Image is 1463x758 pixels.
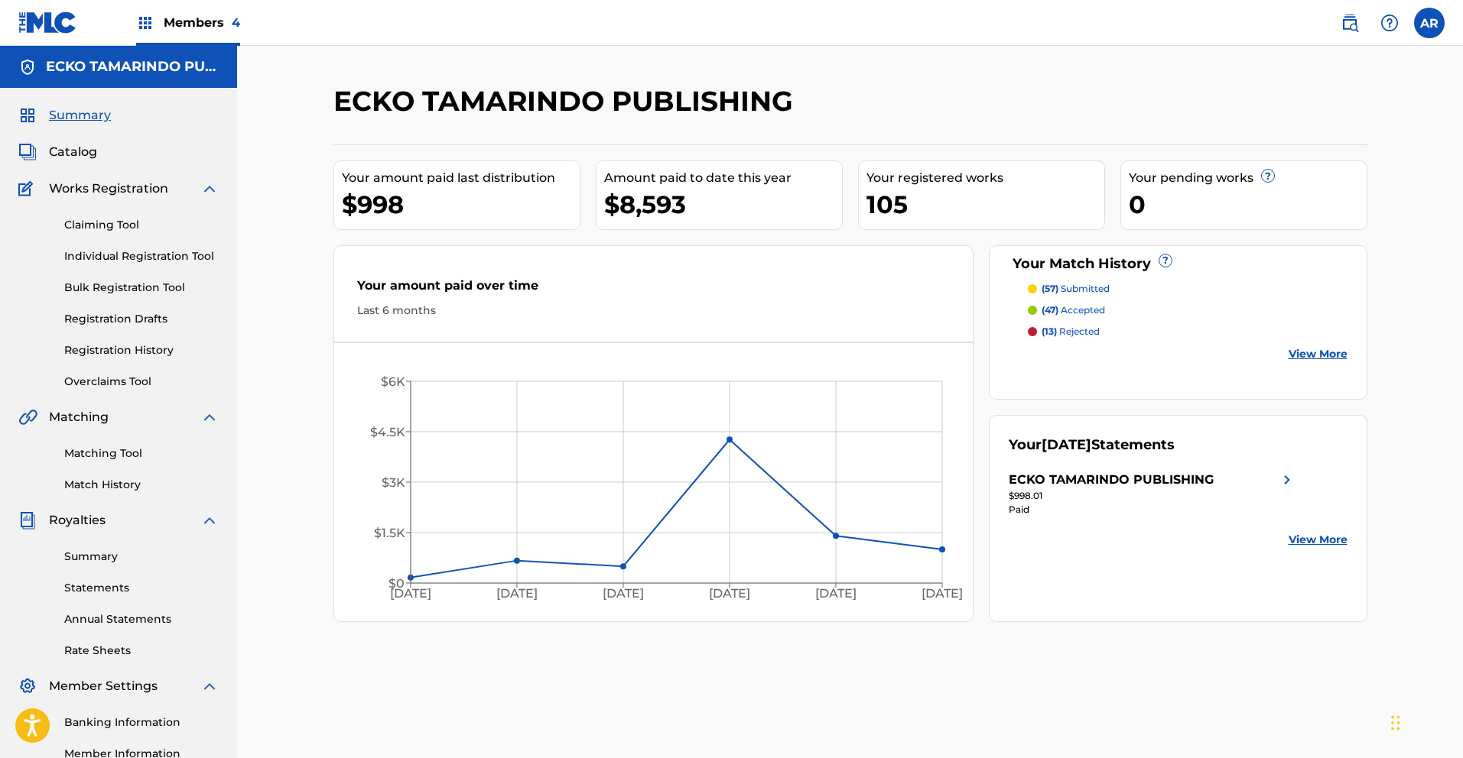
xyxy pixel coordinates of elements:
[64,248,219,264] a: Individual Registration Tool
[136,14,154,32] img: Top Rightsholders
[49,677,158,695] span: Member Settings
[64,643,219,659] a: Rate Sheets
[496,587,538,601] tspan: [DATE]
[1335,8,1365,38] a: Public Search
[1262,170,1274,182] span: ?
[18,58,37,76] img: Accounts
[64,714,219,730] a: Banking Information
[1028,282,1348,296] a: (57) submitted
[1042,325,1100,339] p: rejected
[46,58,219,76] h5: ECKO TAMARINDO PUBLISHING
[64,374,219,390] a: Overclaims Tool
[866,187,1104,222] div: 105
[64,311,219,327] a: Registration Drafts
[1414,8,1445,38] div: User Menu
[18,106,111,125] a: SummarySummary
[1278,471,1296,489] img: right chevron icon
[1387,685,1463,758] iframe: Chat Widget
[64,549,219,565] a: Summary
[922,587,963,601] tspan: [DATE]
[389,587,431,601] tspan: [DATE]
[18,143,97,161] a: CatalogCatalog
[342,169,580,187] div: Your amount paid last distribution
[357,277,951,303] div: Your amount paid over time
[604,169,842,187] div: Amount paid to date this year
[388,576,404,591] tspan: $0
[18,408,37,426] img: Matching
[232,15,240,30] span: 4
[1374,8,1405,38] div: Help
[1009,254,1348,274] div: Your Match History
[380,374,405,389] tspan: $6K
[1028,303,1348,317] a: (47) accepted
[333,84,801,118] h2: ECKO TAMARINDO PUBLISHING
[1042,436,1091,453] span: [DATE]
[815,587,857,601] tspan: [DATE]
[709,587,750,601] tspan: [DATE]
[1042,282,1110,296] p: submitted
[1391,700,1400,746] div: Drag
[1289,346,1348,362] a: View More
[200,180,219,198] img: expand
[1028,325,1348,339] a: (13) rejected
[18,11,77,34] img: MLC Logo
[1009,503,1296,517] div: Paid
[18,677,37,695] img: Member Settings
[1042,326,1057,337] span: (13)
[1380,14,1399,32] img: help
[1042,283,1058,294] span: (57)
[1341,14,1359,32] img: search
[1042,303,1105,317] p: accepted
[64,217,219,233] a: Claiming Tool
[604,187,842,222] div: $8,593
[1042,304,1058,316] span: (47)
[369,425,405,439] tspan: $4.5K
[200,408,219,426] img: expand
[49,180,168,198] span: Works Registration
[1420,507,1463,630] iframe: Resource Center
[18,511,37,530] img: Royalties
[18,180,38,198] img: Works Registration
[64,342,219,358] a: Registration History
[18,143,37,161] img: Catalog
[49,106,111,125] span: Summary
[1009,435,1175,455] div: Your Statements
[342,187,580,222] div: $998
[64,611,219,627] a: Annual Statements
[18,106,37,125] img: Summary
[49,143,97,161] span: Catalog
[64,445,219,462] a: Matching Tool
[64,477,219,493] a: Match History
[1289,532,1348,548] a: View More
[200,511,219,530] img: expand
[357,303,951,319] div: Last 6 months
[49,408,109,426] span: Matching
[1159,254,1172,267] span: ?
[1009,471,1214,489] div: ECKO TAMARINDO PUBLISHING
[866,169,1104,187] div: Your registered works
[1009,471,1296,517] a: ECKO TAMARINDO PUBLISHINGright chevron icon$998.01Paid
[200,677,219,695] img: expand
[164,14,240,31] span: Members
[49,511,106,530] span: Royalties
[64,580,219,596] a: Statements
[381,475,405,490] tspan: $3K
[1009,489,1296,503] div: $998.01
[64,280,219,296] a: Bulk Registration Tool
[603,587,644,601] tspan: [DATE]
[1129,187,1367,222] div: 0
[373,526,405,540] tspan: $1.5K
[1129,169,1367,187] div: Your pending works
